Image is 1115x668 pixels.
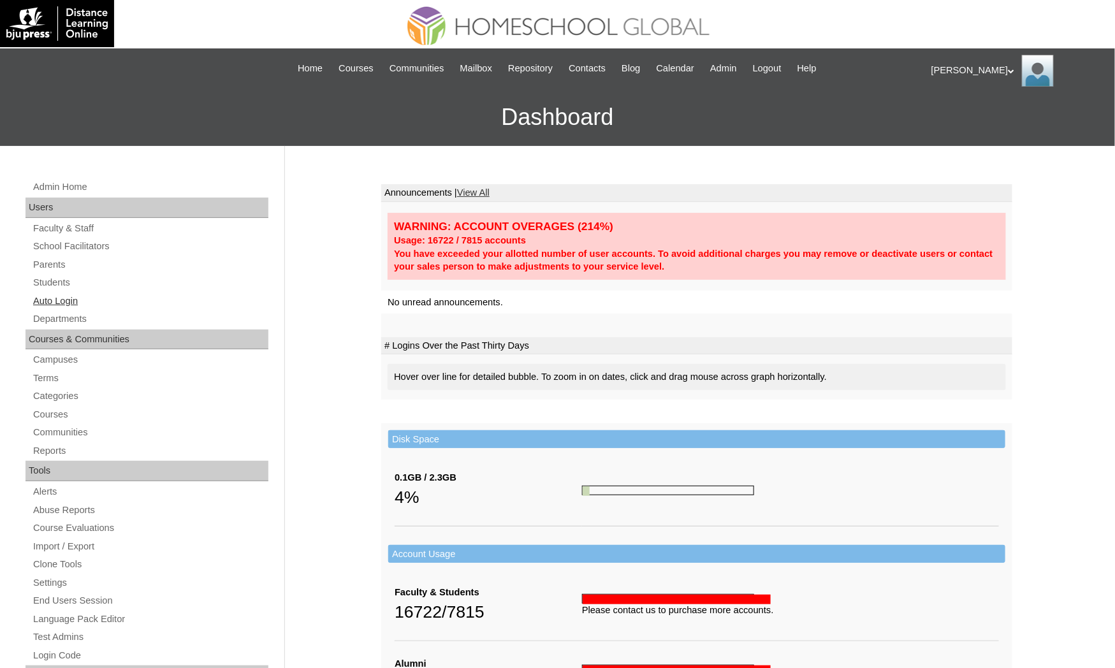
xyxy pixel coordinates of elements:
div: You have exceeded your allotted number of user accounts. To avoid additional charges you may remo... [394,247,1000,273]
a: School Facilitators [32,238,268,254]
td: Announcements | [381,184,1012,202]
div: Hover over line for detailed bubble. To zoom in on dates, click and drag mouse across graph horiz... [388,364,1006,390]
span: Calendar [657,61,694,76]
td: # Logins Over the Past Thirty Days [381,337,1012,355]
a: Language Pack Editor [32,611,268,627]
a: Home [291,61,329,76]
a: Courses [32,407,268,423]
td: No unread announcements. [381,291,1012,314]
span: Home [298,61,323,76]
a: Campuses [32,352,268,368]
img: Ariane Ebuen [1022,55,1054,87]
a: View All [457,187,490,198]
div: WARNING: ACCOUNT OVERAGES (214%) [394,219,1000,234]
span: Repository [508,61,553,76]
span: Communities [390,61,444,76]
a: Admin Home [32,179,268,195]
a: Clone Tools [32,556,268,572]
strong: Usage: 16722 / 7815 accounts [394,235,526,245]
a: Test Admins [32,629,268,645]
span: Help [798,61,817,76]
img: logo-white.png [6,6,108,41]
span: Contacts [569,61,606,76]
a: Settings [32,575,268,591]
a: Categories [32,388,268,404]
a: Import / Export [32,539,268,555]
a: Faculty & Staff [32,221,268,236]
div: Tools [26,461,268,481]
a: Repository [502,61,559,76]
a: Departments [32,311,268,327]
td: Account Usage [388,545,1005,563]
span: Blog [622,61,640,76]
a: Courses [332,61,380,76]
a: Help [791,61,823,76]
a: Terms [32,370,268,386]
div: 16722/7815 [395,599,582,625]
a: Parents [32,257,268,273]
div: Users [26,198,268,218]
a: Communities [32,425,268,440]
span: Courses [339,61,374,76]
div: Courses & Communities [26,330,268,350]
a: Abuse Reports [32,502,268,518]
a: Alerts [32,484,268,500]
a: Admin [704,61,743,76]
a: Logout [747,61,788,76]
div: Please contact us to purchase more accounts. [582,604,999,617]
a: Calendar [650,61,701,76]
a: Mailbox [454,61,499,76]
a: Communities [383,61,451,76]
div: 0.1GB / 2.3GB [395,471,582,484]
a: Reports [32,443,268,459]
span: Admin [710,61,737,76]
span: Logout [753,61,782,76]
div: Faculty & Students [395,586,582,599]
a: End Users Session [32,593,268,609]
a: Auto Login [32,293,268,309]
a: Course Evaluations [32,520,268,536]
a: Students [32,275,268,291]
div: [PERSON_NAME] [931,55,1102,87]
a: Login Code [32,648,268,664]
div: 4% [395,484,582,510]
td: Disk Space [388,430,1005,449]
a: Contacts [562,61,612,76]
h3: Dashboard [6,89,1109,146]
span: Mailbox [460,61,493,76]
a: Blog [615,61,646,76]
